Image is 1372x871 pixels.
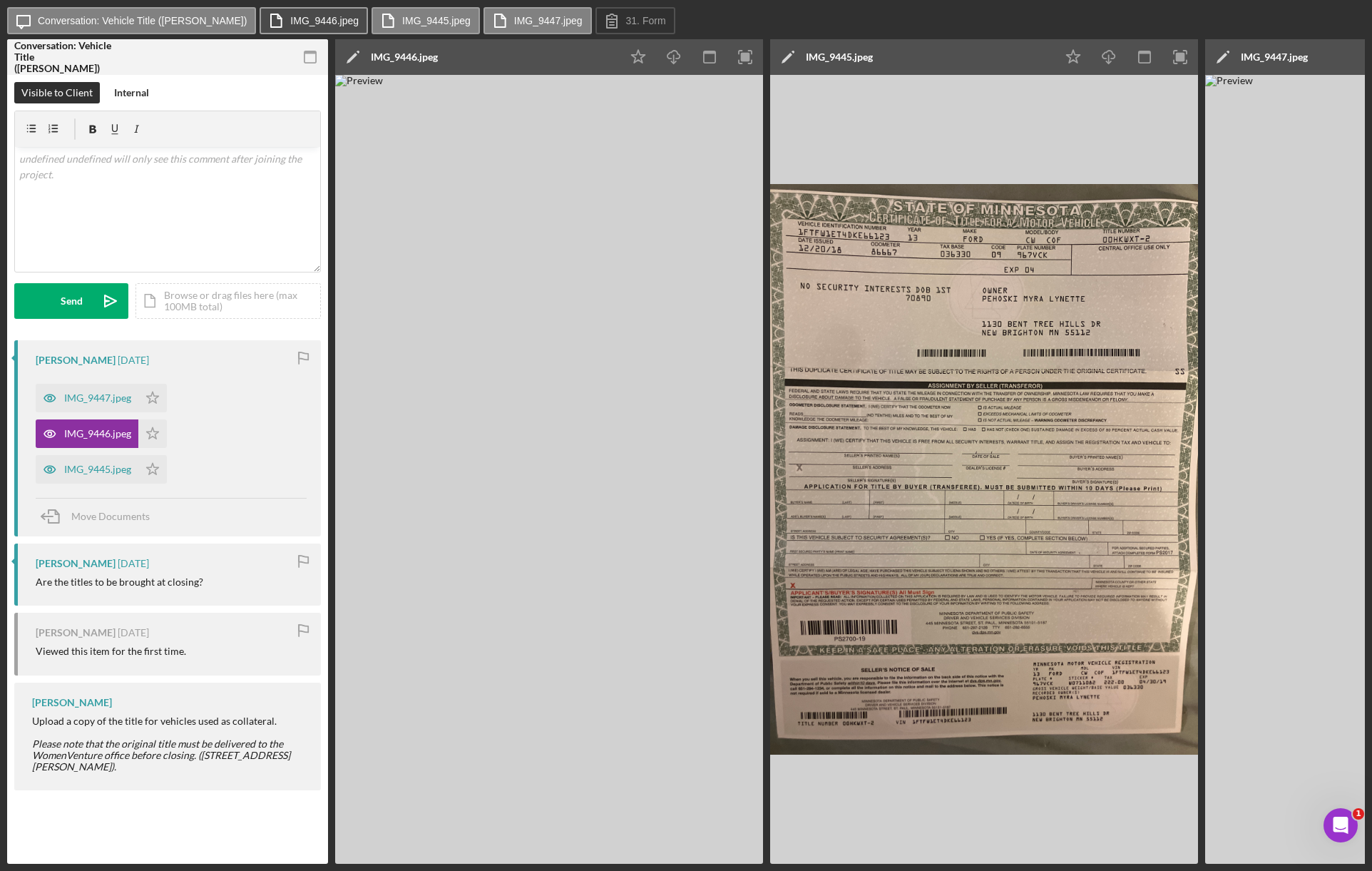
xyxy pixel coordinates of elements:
div: IMG_9446.jpeg [371,51,438,63]
div: IMG_9445.jpeg [64,464,131,475]
div: IMG_9446.jpeg [64,428,131,439]
button: IMG_9445.jpeg [372,7,480,34]
iframe: Intercom live chat [1324,808,1358,842]
img: Preview [335,75,763,864]
div: Send [61,283,83,319]
button: IMG_9447.jpeg [483,7,592,34]
button: IMG_9446.jpeg [36,419,167,448]
time: 2025-10-02 16:02 [118,355,149,366]
div: Viewed this item for the first time. [36,646,186,657]
label: 31. Form [626,15,666,26]
button: IMG_9446.jpeg [260,7,368,34]
label: IMG_9447.jpeg [514,15,583,26]
button: Internal [107,82,156,103]
div: IMG_9447.jpeg [1241,51,1308,63]
time: 2025-09-24 01:11 [118,558,149,569]
button: 31. Form [595,7,675,34]
div: Are the titles to be brought at closing? [36,576,203,588]
button: Visible to Client [14,82,100,103]
div: [PERSON_NAME] [36,627,116,638]
div: [PERSON_NAME] [36,558,116,569]
div: [PERSON_NAME] [36,355,116,366]
button: Send [14,283,128,319]
button: Move Documents [36,499,164,534]
div: [PERSON_NAME] [32,697,112,708]
div: Conversation: Vehicle Title ([PERSON_NAME]) [14,40,114,74]
button: IMG_9447.jpeg [36,384,167,412]
div: IMG_9447.jpeg [64,392,131,404]
span: Move Documents [71,510,150,522]
label: Conversation: Vehicle Title ([PERSON_NAME]) [38,15,247,26]
div: Upload a copy of the title for vehicles used as collateral. [32,715,307,727]
button: IMG_9445.jpeg [36,455,167,484]
time: 2025-09-24 01:07 [118,627,149,638]
img: Preview [770,75,1198,864]
div: IMG_9445.jpeg [806,51,873,63]
div: Internal [114,82,149,103]
label: IMG_9445.jpeg [402,15,471,26]
label: IMG_9446.jpeg [290,15,359,26]
span: 1 [1353,808,1364,820]
div: Visible to Client [21,82,93,103]
button: Conversation: Vehicle Title ([PERSON_NAME]) [7,7,256,34]
em: Please note that the original title must be delivered to the WomenVenture office before closing. ... [32,738,290,773]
